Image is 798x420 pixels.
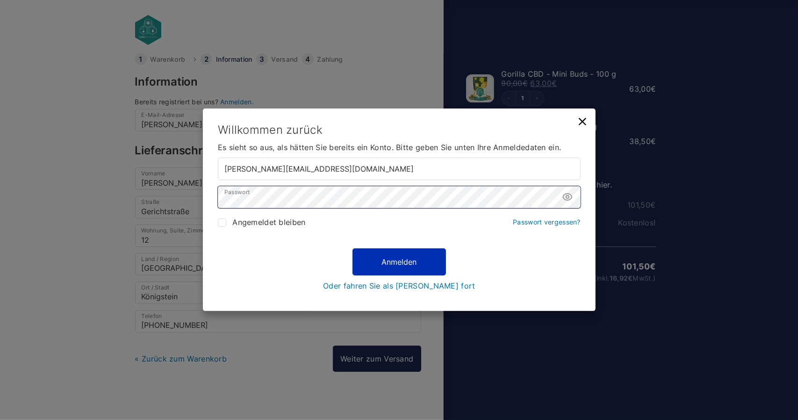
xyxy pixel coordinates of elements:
a: Passwort vergessen? [513,218,581,226]
span: Es sieht so aus, als hätten Sie bereits ein Konto. Bitte geben Sie unten Ihre Anmeldedaten ein. [218,143,581,152]
a: Oder fahren Sie als [PERSON_NAME] fort [323,282,475,290]
input: Angemeldet bleiben [218,218,226,227]
h3: Willkommen zurück [218,123,581,137]
span: Angemeldet bleiben [232,217,305,227]
input: Benutzername oder E-Mail-Adresse [218,158,581,180]
button: Anmelden [352,248,446,275]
